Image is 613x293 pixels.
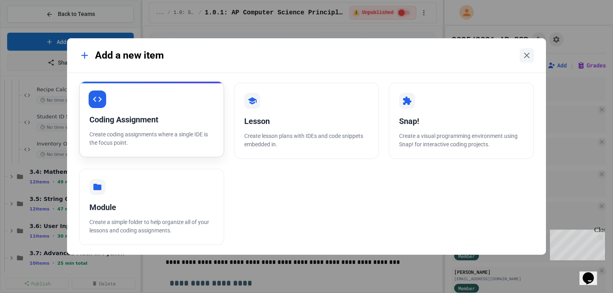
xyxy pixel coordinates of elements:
[3,3,55,51] div: Chat with us now!Close
[89,201,214,213] div: Module
[89,130,214,147] p: Create coding assignments where a single IDE is the focus point.
[547,226,605,260] iframe: chat widget
[89,218,214,235] p: Create a simple folder to help organize all of your lessons and coding assignments.
[89,114,214,126] div: Coding Assignment
[579,261,605,285] iframe: chat widget
[79,48,164,63] div: Add a new item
